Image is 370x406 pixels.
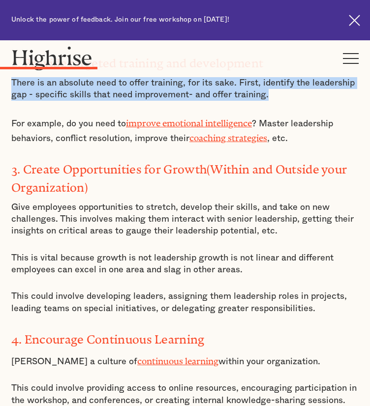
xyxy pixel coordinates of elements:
img: Cross icon [349,15,360,26]
img: Highrise logo [11,46,92,70]
p: This could involve developing leaders, assigning them leadership roles in projects, leading teams... [11,290,359,315]
strong: 4. Encourage Continuous Learning [11,333,205,340]
a: improve emotional intelligence [126,118,252,124]
p: For example, do you need to ? Master leadership behaviors, conflict resolution, improve their , etc. [11,116,359,145]
strong: 3. Create Opportunities for Growth(Within and Outside your Organization) [11,163,347,188]
p: Give employees opportunities to stretch, develop their skills, and take on new challenges. This i... [11,202,359,237]
p: This is vital because growth is not leadership growth is not linear and different employees can e... [11,252,359,276]
a: continuous learning [137,356,218,362]
p: There is an absolute need to offer training, for its sake. First, identify the leadership gap - s... [11,77,359,101]
a: coaching strategies [189,133,267,139]
p: [PERSON_NAME] a culture of within your organization. [11,353,359,368]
